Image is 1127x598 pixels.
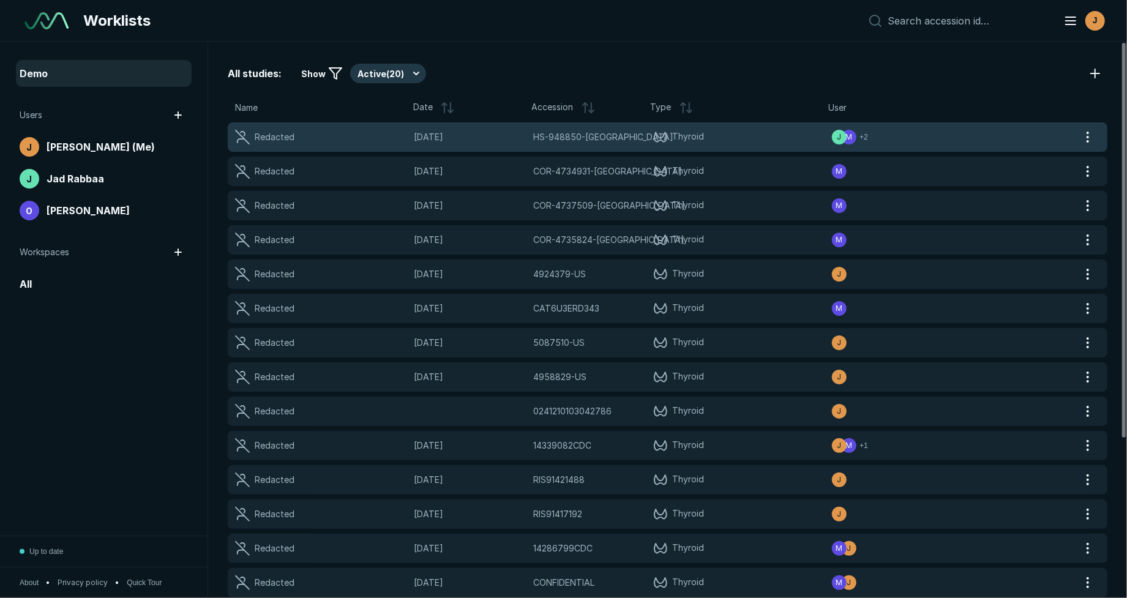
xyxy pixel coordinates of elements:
[534,507,583,521] span: RIS91417192
[832,370,847,384] div: avatar-name
[228,122,1078,152] a: Redacted[DATE]HS-948850-[GEOGRAPHIC_DATA]Thyroidavatar-nameavatar-nameavatar-name
[17,135,190,159] a: avatar-name[PERSON_NAME] (Me)
[17,61,190,86] a: Demo
[832,473,847,487] div: avatar-name
[20,66,48,81] span: Demo
[847,577,852,588] span: J
[228,568,1078,597] a: Redacted[DATE]CONFIDENTIALThyroidavatar-nameavatar-name
[832,541,847,556] div: avatar-name
[837,474,842,485] span: J
[673,370,705,384] span: Thyroid
[847,543,852,554] span: J
[673,301,705,316] span: Thyroid
[832,335,847,350] div: avatar-name
[837,440,842,451] span: J
[255,439,294,452] div: Redacted
[673,438,705,453] span: Thyroid
[651,100,672,115] span: Type
[836,303,843,314] span: M
[24,12,69,29] img: See-Mode Logo
[228,431,1078,460] a: Redacted[DATE]14339082CDCThyroidavatar-nameavatar-nameavatar-name
[414,233,526,247] span: [DATE]
[255,199,294,212] div: Redacted
[414,302,526,315] span: [DATE]
[414,542,526,555] span: [DATE]
[534,439,592,452] span: 14339082CDC
[255,233,294,247] div: Redacted
[255,576,294,589] div: Redacted
[255,267,294,281] div: Redacted
[837,406,842,417] span: J
[534,302,600,315] span: CAT6U3ERD343
[836,200,843,211] span: M
[228,191,1078,220] a: Redacted[DATE]COR-4737509-[GEOGRAPHIC_DATA]Thyroidavatar-name
[836,577,843,588] span: M
[828,101,847,114] span: User
[17,198,190,223] a: avatar-name[PERSON_NAME]
[20,245,69,259] span: Workspaces
[534,199,686,212] span: COR-4737509-US
[414,473,526,487] span: [DATE]
[228,66,282,81] span: All studies:
[842,130,856,144] div: avatar-name
[534,473,585,487] span: RIS91421488
[832,198,847,213] div: avatar-name
[20,201,39,220] div: avatar-name
[414,336,526,349] span: [DATE]
[255,302,294,315] div: Redacted
[859,440,868,451] span: + 1
[852,130,871,144] button: avatar-name
[842,541,856,556] div: avatar-name
[837,269,842,280] span: J
[673,404,705,419] span: Thyroid
[856,130,871,144] div: avatar-name
[413,100,433,115] span: Date
[17,272,190,296] a: All
[235,101,258,114] span: Name
[856,438,871,453] div: avatar-name
[27,141,32,154] span: J
[255,405,294,418] div: Redacted
[20,277,32,291] span: All
[20,137,39,157] div: avatar-name
[414,576,526,589] span: [DATE]
[350,64,426,83] button: Active(20)
[832,130,847,144] div: avatar-name
[673,335,705,350] span: Thyroid
[228,534,1078,563] a: Redacted[DATE]14286799CDCThyroidavatar-nameavatar-name
[852,438,871,453] button: avatar-name
[534,336,585,349] span: 5087510-US
[255,542,294,555] div: Redacted
[26,204,33,217] span: O
[20,577,39,588] span: About
[842,438,856,453] div: avatar-name
[832,438,847,453] div: avatar-name
[414,130,526,144] span: [DATE]
[534,542,593,555] span: 14286799CDC
[20,108,42,122] span: Users
[836,166,843,177] span: M
[534,130,674,144] span: HS-948850-US
[673,198,705,213] span: Thyroid
[255,507,294,521] div: Redacted
[414,439,526,452] span: [DATE]
[20,169,39,189] div: avatar-name
[414,507,526,521] span: [DATE]
[255,130,294,144] div: Redacted
[832,575,847,590] div: avatar-name
[837,372,842,383] span: J
[47,140,155,154] span: [PERSON_NAME] (Me)
[888,15,1049,27] input: Search accession id…
[27,173,32,185] span: J
[228,225,1078,255] a: Redacted[DATE]COR-4735824-[GEOGRAPHIC_DATA]Thyroidavatar-name
[58,577,108,588] a: Privacy policy
[837,509,842,520] span: J
[534,370,587,384] span: 4958829-US
[29,546,63,557] span: Up to date
[842,575,856,590] div: avatar-name
[20,536,63,567] button: Up to date
[46,577,50,588] span: •
[17,166,190,191] a: avatar-nameJad Rabbaa
[47,203,130,218] span: [PERSON_NAME]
